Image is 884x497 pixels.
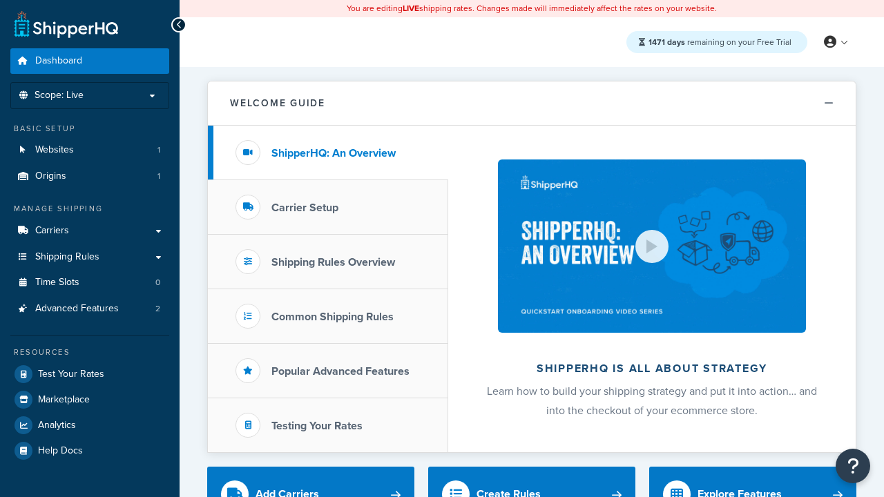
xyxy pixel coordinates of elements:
[648,36,791,48] span: remaining on your Free Trial
[10,164,169,189] a: Origins1
[487,383,817,418] span: Learn how to build your shipping strategy and put it into action… and into the checkout of your e...
[208,81,856,126] button: Welcome Guide
[10,218,169,244] a: Carriers
[10,244,169,270] a: Shipping Rules
[271,256,395,269] h3: Shipping Rules Overview
[271,420,363,432] h3: Testing Your Rates
[10,438,169,463] a: Help Docs
[155,277,160,289] span: 0
[403,2,419,14] b: LIVE
[38,394,90,406] span: Marketplace
[498,159,806,333] img: ShipperHQ is all about strategy
[10,137,169,163] li: Websites
[10,137,169,163] a: Websites1
[648,36,685,48] strong: 1471 days
[35,303,119,315] span: Advanced Features
[271,311,394,323] h3: Common Shipping Rules
[35,55,82,67] span: Dashboard
[10,270,169,295] li: Time Slots
[35,225,69,237] span: Carriers
[38,420,76,431] span: Analytics
[35,90,84,101] span: Scope: Live
[157,170,160,182] span: 1
[485,362,819,375] h2: ShipperHQ is all about strategy
[157,144,160,156] span: 1
[10,362,169,387] a: Test Your Rates
[10,296,169,322] a: Advanced Features2
[35,251,99,263] span: Shipping Rules
[10,270,169,295] a: Time Slots0
[38,369,104,380] span: Test Your Rates
[271,365,410,378] h3: Popular Advanced Features
[35,170,66,182] span: Origins
[230,98,325,108] h2: Welcome Guide
[836,449,870,483] button: Open Resource Center
[38,445,83,457] span: Help Docs
[10,48,169,74] a: Dashboard
[35,277,79,289] span: Time Slots
[35,144,74,156] span: Websites
[10,347,169,358] div: Resources
[10,164,169,189] li: Origins
[10,387,169,412] a: Marketplace
[10,413,169,438] a: Analytics
[10,123,169,135] div: Basic Setup
[271,147,396,159] h3: ShipperHQ: An Overview
[155,303,160,315] span: 2
[10,296,169,322] li: Advanced Features
[10,203,169,215] div: Manage Shipping
[271,202,338,214] h3: Carrier Setup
